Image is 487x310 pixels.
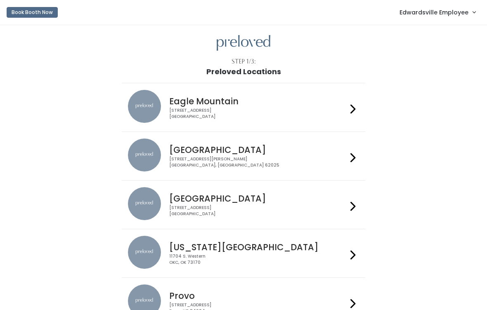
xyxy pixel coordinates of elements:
[128,236,161,269] img: preloved location
[169,254,347,265] div: 11704 S. Western OKC, OK 73170
[128,90,161,123] img: preloved location
[7,3,58,21] a: Book Booth Now
[169,205,347,217] div: [STREET_ADDRESS] [GEOGRAPHIC_DATA]
[128,139,161,171] img: preloved location
[206,68,281,76] h1: Preloved Locations
[128,236,359,271] a: preloved location [US_STATE][GEOGRAPHIC_DATA] 11704 S. WesternOKC, OK 73170
[169,108,347,120] div: [STREET_ADDRESS] [GEOGRAPHIC_DATA]
[232,57,256,66] div: Step 1/3:
[128,139,359,174] a: preloved location [GEOGRAPHIC_DATA] [STREET_ADDRESS][PERSON_NAME][GEOGRAPHIC_DATA], [GEOGRAPHIC_D...
[391,3,484,21] a: Edwardsville Employee
[400,8,468,17] span: Edwardsville Employee
[169,96,347,106] h4: Eagle Mountain
[169,242,347,252] h4: [US_STATE][GEOGRAPHIC_DATA]
[217,35,270,51] img: preloved logo
[169,291,347,301] h4: Provo
[128,90,359,125] a: preloved location Eagle Mountain [STREET_ADDRESS][GEOGRAPHIC_DATA]
[169,194,347,203] h4: [GEOGRAPHIC_DATA]
[169,145,347,155] h4: [GEOGRAPHIC_DATA]
[169,156,347,168] div: [STREET_ADDRESS][PERSON_NAME] [GEOGRAPHIC_DATA], [GEOGRAPHIC_DATA] 62025
[128,187,359,222] a: preloved location [GEOGRAPHIC_DATA] [STREET_ADDRESS][GEOGRAPHIC_DATA]
[7,7,58,18] button: Book Booth Now
[128,187,161,220] img: preloved location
